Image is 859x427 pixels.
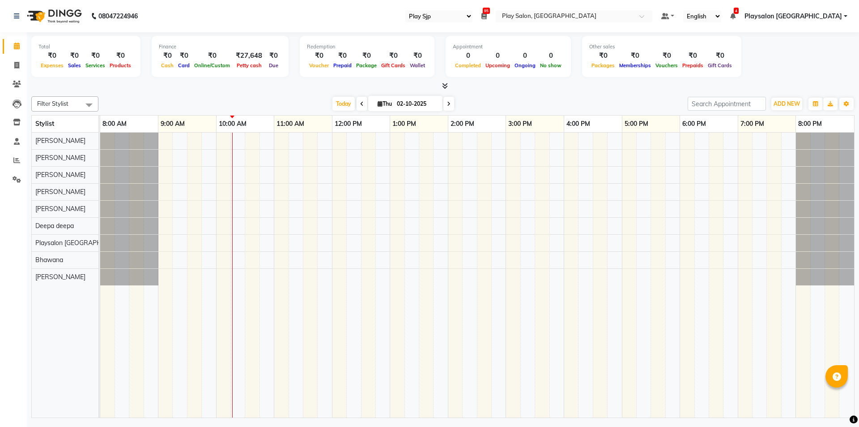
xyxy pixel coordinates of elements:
b: 08047224946 [98,4,138,29]
span: [PERSON_NAME] [35,171,85,179]
div: 0 [483,51,512,61]
div: 0 [512,51,538,61]
a: 5:00 PM [622,117,651,130]
button: ADD NEW [771,98,802,110]
div: ₹0 [83,51,107,61]
a: 3:00 PM [506,117,534,130]
span: Stylist [35,120,54,128]
a: 7:00 PM [738,117,766,130]
div: Redemption [307,43,427,51]
a: 6:00 PM [680,117,708,130]
a: 8:00 PM [796,117,824,130]
a: 12:00 PM [332,117,364,130]
span: Deepa deepa [35,222,74,230]
div: ₹0 [589,51,617,61]
span: Completed [453,62,483,69]
span: Memberships [617,62,653,69]
div: ₹0 [653,51,680,61]
span: [PERSON_NAME] [35,188,85,196]
span: Services [83,62,107,69]
div: ₹27,648 [232,51,266,61]
input: 2025-10-02 [394,97,439,111]
span: Filter Stylist [37,100,68,107]
a: 10:00 AM [217,117,249,130]
span: Packages [589,62,617,69]
div: ₹0 [408,51,427,61]
img: logo [23,4,84,29]
a: 95 [481,12,487,20]
span: Sales [66,62,83,69]
span: Bhawana [35,256,63,264]
span: Card [176,62,192,69]
div: 0 [453,51,483,61]
div: ₹0 [706,51,734,61]
span: Prepaid [331,62,354,69]
span: Package [354,62,379,69]
span: Vouchers [653,62,680,69]
span: Playsalon [GEOGRAPHIC_DATA] [35,239,129,247]
div: ₹0 [680,51,706,61]
span: Ongoing [512,62,538,69]
div: ₹0 [38,51,66,61]
div: ₹0 [307,51,331,61]
span: Wallet [408,62,427,69]
a: 4 [730,12,736,20]
div: ₹0 [266,51,281,61]
span: No show [538,62,564,69]
div: ₹0 [354,51,379,61]
span: [PERSON_NAME] [35,273,85,281]
span: [PERSON_NAME] [35,205,85,213]
span: [PERSON_NAME] [35,154,85,162]
span: Gift Cards [706,62,734,69]
span: Today [332,97,355,111]
span: Upcoming [483,62,512,69]
div: ₹0 [192,51,232,61]
a: 2:00 PM [448,117,476,130]
div: ₹0 [379,51,408,61]
span: 95 [483,8,490,14]
div: ₹0 [617,51,653,61]
div: ₹0 [107,51,133,61]
div: ₹0 [66,51,83,61]
span: Online/Custom [192,62,232,69]
div: Other sales [589,43,734,51]
div: Appointment [453,43,564,51]
span: Products [107,62,133,69]
iframe: chat widget [821,391,850,418]
span: Petty cash [234,62,264,69]
a: 11:00 AM [274,117,306,130]
span: Cash [159,62,176,69]
span: Due [267,62,281,69]
div: ₹0 [176,51,192,61]
div: Total [38,43,133,51]
div: ₹0 [331,51,354,61]
span: Playsalon [GEOGRAPHIC_DATA] [744,12,842,21]
a: 1:00 PM [390,117,418,130]
div: Finance [159,43,281,51]
a: 9:00 AM [158,117,187,130]
input: Search Appointment [688,97,766,111]
span: [PERSON_NAME] [35,137,85,145]
span: Gift Cards [379,62,408,69]
div: ₹0 [159,51,176,61]
span: Prepaids [680,62,706,69]
span: Voucher [307,62,331,69]
span: ADD NEW [774,100,800,107]
div: 0 [538,51,564,61]
span: 4 [734,8,739,14]
a: 8:00 AM [100,117,129,130]
span: Expenses [38,62,66,69]
a: 4:00 PM [564,117,592,130]
span: Thu [375,100,394,107]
